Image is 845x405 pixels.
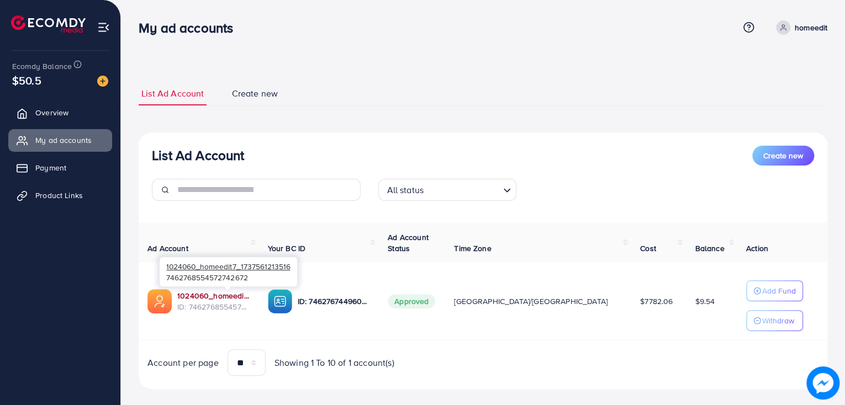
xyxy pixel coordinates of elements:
span: Ecomdy Balance [12,61,72,72]
a: Product Links [8,184,112,206]
input: Search for option [427,180,499,198]
button: Add Fund [746,280,803,301]
img: menu [97,21,110,34]
span: Action [746,243,768,254]
span: Time Zone [454,243,491,254]
span: ID: 7462768554572742672 [177,301,250,312]
span: All status [384,182,426,198]
button: Withdraw [746,310,803,331]
img: logo [11,15,86,33]
span: Create new [763,150,803,161]
span: Ad Account Status [388,232,429,254]
p: Withdraw [762,314,794,327]
span: Balance [695,243,724,254]
span: Showing 1 To 10 of 1 account(s) [274,356,394,369]
span: 1024060_homeedit7_1737561213516 [166,261,290,271]
h3: My ad accounts [139,20,242,36]
div: 7462768554572742672 [160,257,297,286]
p: Add Fund [762,284,796,297]
span: Your BC ID [268,243,306,254]
h3: List Ad Account [152,147,244,163]
span: Approved [388,294,435,308]
img: image [97,76,108,87]
span: Payment [35,162,66,173]
span: Overview [35,107,68,118]
a: homeedit [772,20,827,35]
img: image [806,366,839,399]
span: $7782.06 [640,296,673,307]
p: ID: 7462767449604177937 [298,295,371,308]
p: homeedit [795,21,827,34]
span: List Ad Account [141,87,204,100]
img: ic-ba-acc.ded83a64.svg [268,289,292,313]
span: Ad Account [147,243,188,254]
a: Overview [8,102,112,124]
span: Create new [231,87,278,100]
div: Search for option [378,179,516,201]
span: [GEOGRAPHIC_DATA]/[GEOGRAPHIC_DATA] [454,296,608,307]
img: ic-ads-acc.e4c84228.svg [147,289,172,313]
span: Product Links [35,190,83,201]
span: My ad accounts [35,135,92,146]
span: $50.5 [12,72,41,88]
a: 1024060_homeedit7_1737561213516 [177,290,250,301]
span: $9.54 [695,296,715,307]
span: Account per page [147,356,219,369]
a: Payment [8,157,112,179]
button: Create new [752,146,814,166]
span: Cost [640,243,656,254]
a: My ad accounts [8,129,112,151]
